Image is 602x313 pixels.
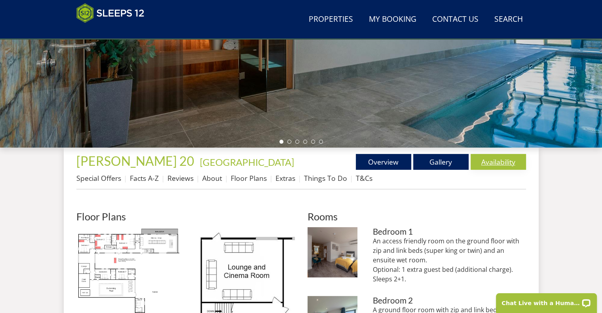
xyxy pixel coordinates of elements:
[356,173,372,183] a: T&Cs
[373,296,526,305] h3: Bedroom 2
[373,236,526,284] p: An access friendly room on the ground floor with zip and link beds (super king or twin) and an en...
[366,11,420,28] a: My Booking
[373,227,526,236] h3: Bedroom 1
[356,154,411,170] a: Overview
[491,11,526,28] a: Search
[306,11,356,28] a: Properties
[308,227,358,277] img: Bedroom 1
[200,156,294,168] a: [GEOGRAPHIC_DATA]
[471,154,526,170] a: Availability
[76,153,194,169] span: [PERSON_NAME] 20
[197,156,294,168] span: -
[167,173,194,183] a: Reviews
[304,173,347,183] a: Things To Do
[130,173,159,183] a: Facts A-Z
[491,288,602,313] iframe: LiveChat chat widget
[72,28,156,34] iframe: Customer reviews powered by Trustpilot
[275,173,295,183] a: Extras
[231,173,267,183] a: Floor Plans
[76,153,197,169] a: [PERSON_NAME] 20
[202,173,222,183] a: About
[413,154,469,170] a: Gallery
[429,11,482,28] a: Contact Us
[308,211,526,222] h2: Rooms
[76,211,295,222] h2: Floor Plans
[76,3,144,23] img: Sleeps 12
[76,173,121,183] a: Special Offers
